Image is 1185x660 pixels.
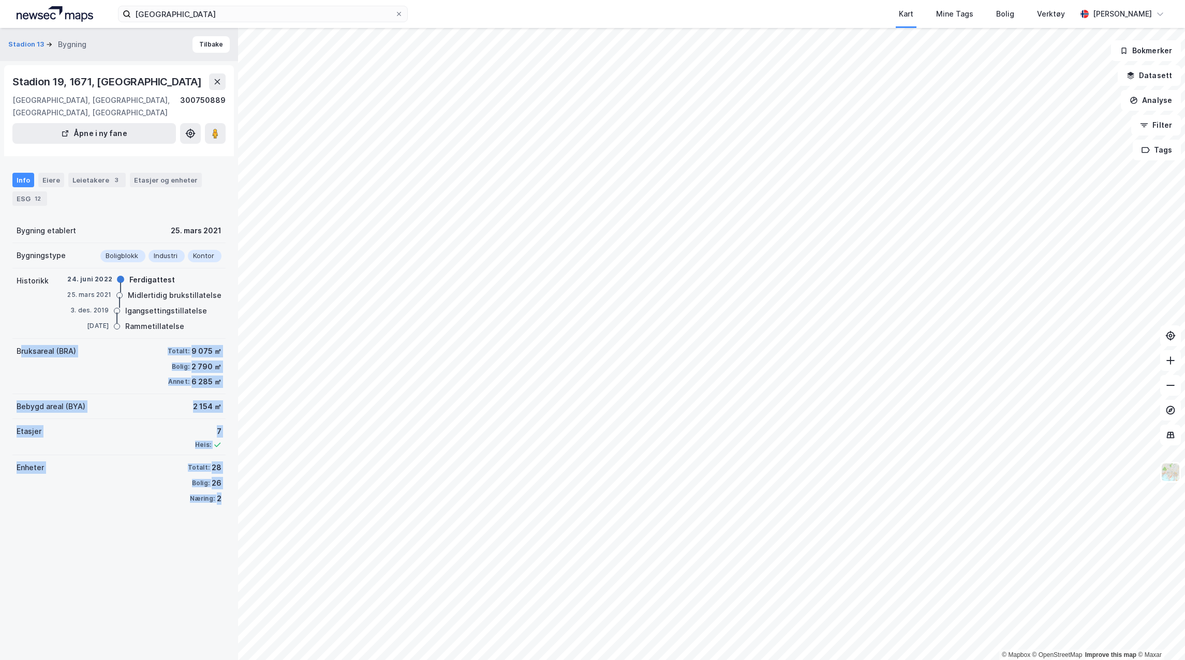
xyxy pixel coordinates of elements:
button: Bokmerker [1111,40,1181,61]
div: 3. des. 2019 [67,306,109,315]
div: 12 [33,193,43,204]
div: 2 790 ㎡ [191,361,221,373]
div: 3 [111,175,122,185]
div: 24. juni 2022 [67,275,112,284]
div: Bolig [996,8,1014,20]
div: Bebygd areal (BYA) [17,400,85,413]
div: 9 075 ㎡ [191,345,221,357]
a: Improve this map [1085,651,1136,658]
button: Analyse [1121,90,1181,111]
div: Midlertidig brukstillatelse [128,289,221,302]
button: Stadion 13 [8,39,46,50]
div: 25. mars 2021 [67,290,111,299]
div: Kart [899,8,913,20]
div: Eiere [38,173,64,187]
div: [GEOGRAPHIC_DATA], [GEOGRAPHIC_DATA], [GEOGRAPHIC_DATA], [GEOGRAPHIC_DATA] [12,94,180,119]
div: Ferdigattest [129,274,175,286]
div: Mine Tags [936,8,973,20]
div: Totalt: [188,463,210,472]
button: Åpne i ny fane [12,123,176,144]
button: Tags [1133,140,1181,160]
div: [PERSON_NAME] [1093,8,1152,20]
div: 6 285 ㎡ [191,376,221,388]
div: Etasjer og enheter [134,175,198,185]
div: ESG [12,191,47,206]
div: 28 [212,461,221,474]
button: Filter [1131,115,1181,136]
div: Heis: [195,441,211,449]
div: 7 [195,425,221,438]
div: Annet: [168,378,189,386]
div: Bygningstype [17,249,66,262]
div: Bygning [58,38,86,51]
div: Enheter [17,461,44,474]
div: Rammetillatelse [125,320,184,333]
div: Bruksareal (BRA) [17,345,76,357]
div: Etasjer [17,425,41,438]
div: Verktøy [1037,8,1065,20]
a: Mapbox [1002,651,1030,658]
div: 2 154 ㎡ [193,400,221,413]
a: OpenStreetMap [1032,651,1083,658]
div: Historikk [17,275,49,287]
div: Bolig: [172,363,189,371]
div: Totalt: [168,347,189,355]
button: Tilbake [192,36,230,53]
div: Næring: [190,494,215,503]
div: Info [12,173,34,187]
iframe: Chat Widget [1133,610,1185,660]
div: Stadion 19, 1671, [GEOGRAPHIC_DATA] [12,73,204,90]
div: 2 [217,492,221,505]
div: [DATE] [67,321,109,331]
img: Z [1161,462,1180,482]
div: Bygning etablert [17,224,76,237]
div: Igangsettingstillatelse [125,305,207,317]
button: Datasett [1118,65,1181,86]
div: 25. mars 2021 [171,224,221,237]
img: logo.a4113a55bc3d86da70a041830d287a7e.svg [17,6,93,22]
div: Bolig: [192,479,210,487]
input: Søk på adresse, matrikkel, gårdeiere, leietakere eller personer [131,6,395,22]
div: 300750889 [180,94,226,119]
div: Leietakere [68,173,126,187]
div: 26 [212,477,221,489]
